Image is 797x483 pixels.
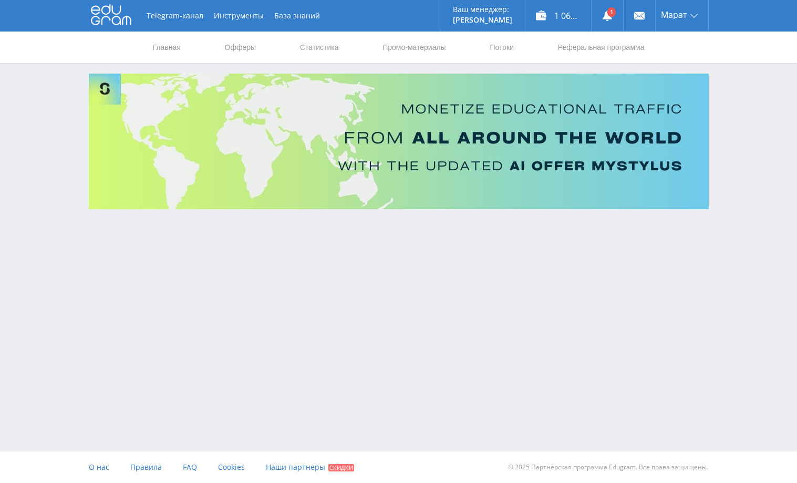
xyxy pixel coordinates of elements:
a: О нас [89,451,109,483]
p: Ваш менеджер: [453,5,512,14]
a: Реферальная программа [557,32,646,63]
a: Промо-материалы [381,32,447,63]
img: Banner [89,74,709,209]
a: Статистика [299,32,340,63]
a: Потоки [489,32,515,63]
span: Скидки [328,464,354,471]
span: FAQ [183,462,197,472]
span: О нас [89,462,109,472]
p: [PERSON_NAME] [453,16,512,24]
a: Cookies [218,451,245,483]
a: Правила [130,451,162,483]
a: Офферы [224,32,257,63]
a: Главная [152,32,182,63]
a: Наши партнеры Скидки [266,451,354,483]
span: Правила [130,462,162,472]
span: Марат [661,11,687,19]
div: © 2025 Партнёрская программа Edugram. Все права защищены. [403,451,708,483]
span: Наши партнеры [266,462,325,472]
span: Cookies [218,462,245,472]
a: FAQ [183,451,197,483]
